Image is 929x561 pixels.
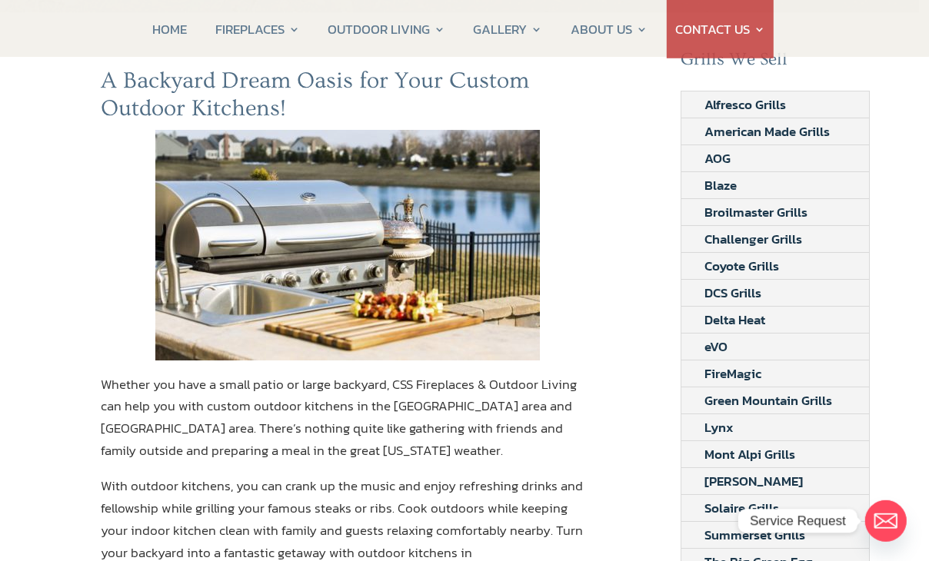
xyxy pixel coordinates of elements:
[681,334,751,360] a: eVO
[681,118,853,144] a: American Made Grills
[681,441,818,467] a: Mont Alpi Grills
[681,145,754,171] a: AOG
[681,360,784,387] a: FireMagic
[681,172,760,198] a: Blaze
[681,468,826,494] a: [PERSON_NAME]
[681,280,784,306] a: DCS Grills
[681,307,788,333] a: Delta Heat
[101,373,594,476] p: Whether you have a small patio or large backyard, CSS Fireplaces & Outdoor Living can help you wi...
[681,49,870,78] h2: Grills We Sell
[681,387,855,413] a: Green Mountain Grills
[681,253,802,279] a: Coyote Grills
[681,414,757,440] a: Lynx
[681,522,828,548] a: Summerset Grills
[865,500,907,542] a: Email
[681,495,802,521] a: Solaire Grills
[155,130,540,360] img: Outside Kitchen Barbecue and Sink
[681,199,831,225] a: Broilmaster Grills
[101,67,594,130] h2: A Backyard Dream Oasis for Your Custom Outdoor Kitchens!
[681,91,809,118] a: Alfresco Grills
[681,226,825,252] a: Challenger Grills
